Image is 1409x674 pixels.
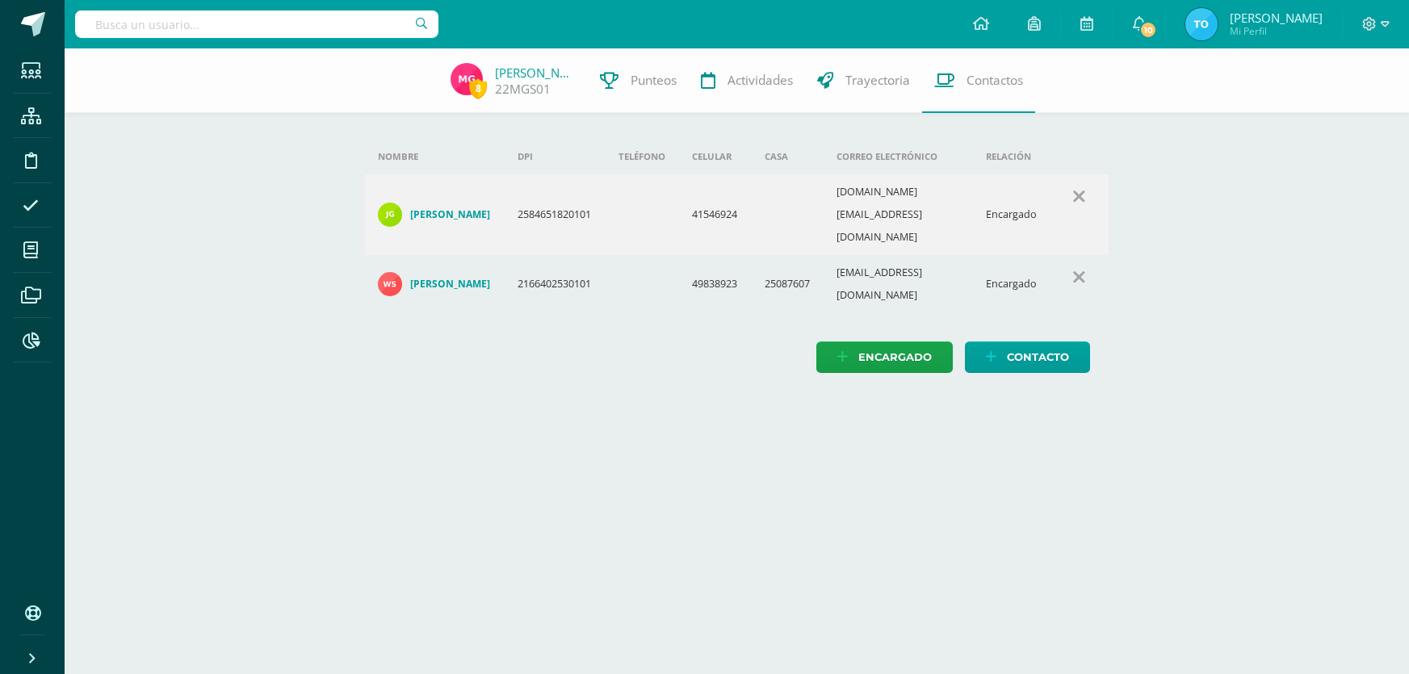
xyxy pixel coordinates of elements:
img: 76a3483454ffa6e9dcaa95aff092e504.png [1185,8,1218,40]
a: [PERSON_NAME] [378,272,492,296]
img: b762d940e2daafd477c0792bf6ff73bd.png [378,272,402,296]
span: Actividades [728,72,793,89]
td: 2584651820101 [505,174,606,255]
span: Contactos [967,72,1023,89]
a: Punteos [588,48,689,113]
span: [PERSON_NAME] [1230,10,1323,26]
a: [PERSON_NAME] [495,65,576,81]
h4: [PERSON_NAME] [410,278,490,291]
th: Celular [679,139,751,174]
input: Busca un usuario... [75,10,438,38]
span: 8 [469,78,487,98]
td: 25087607 [752,255,824,313]
th: DPI [505,139,606,174]
th: Nombre [365,139,505,174]
th: Relación [973,139,1050,174]
td: [DOMAIN_NAME][EMAIL_ADDRESS][DOMAIN_NAME] [824,174,973,255]
th: Teléfono [606,139,679,174]
span: Trayectoria [845,72,910,89]
a: 22MGS01 [495,81,551,98]
td: Encargado [973,255,1050,313]
span: Mi Perfil [1230,24,1323,38]
th: Casa [752,139,824,174]
th: Correo electrónico [824,139,973,174]
a: Trayectoria [805,48,922,113]
img: 1f5cadc9ac12f5ef3756fa1ff0e73f24.png [451,63,483,95]
a: Contactos [922,48,1035,113]
td: [EMAIL_ADDRESS][DOMAIN_NAME] [824,255,973,313]
td: Encargado [973,174,1050,255]
span: Punteos [631,72,677,89]
td: 49838923 [679,255,751,313]
span: Encargado [858,342,932,372]
a: Actividades [689,48,805,113]
a: Encargado [816,341,953,373]
img: f3c4c9411666816325f4973b57c398a2.png [378,203,402,227]
a: [PERSON_NAME] [378,203,492,227]
span: Contacto [1007,342,1069,372]
span: 10 [1139,21,1157,39]
td: 41546924 [679,174,751,255]
h4: [PERSON_NAME] [410,208,490,221]
td: 2166402530101 [505,255,606,313]
a: Contacto [965,341,1090,373]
